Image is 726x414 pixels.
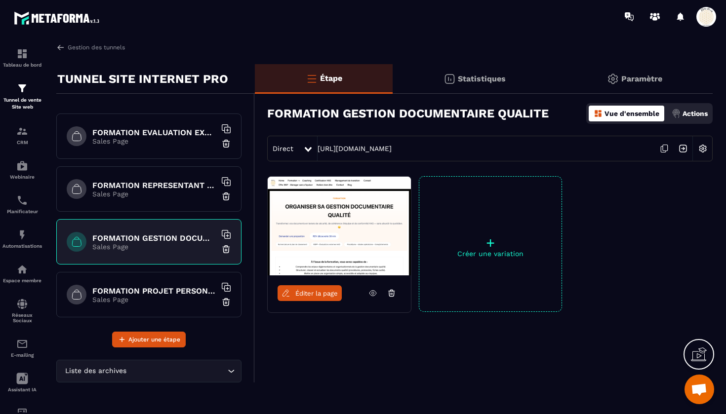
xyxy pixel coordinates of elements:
p: Créer une variation [419,250,562,258]
img: automations [16,229,28,241]
img: image [268,177,411,275]
img: bars-o.4a397970.svg [306,73,318,84]
img: formation [16,48,28,60]
div: Ouvrir le chat [685,375,714,404]
img: stats.20deebd0.svg [444,73,455,85]
img: actions.d6e523a2.png [672,109,681,118]
p: Paramètre [621,74,662,83]
img: arrow [56,43,65,52]
img: trash [221,297,231,307]
img: social-network [16,298,28,310]
a: Gestion des tunnels [56,43,125,52]
h6: FORMATION PROJET PERSONNALISE [92,286,216,296]
p: Automatisations [2,243,42,249]
h6: FORMATION GESTION DOCUMENTAIRE QUALITE [92,233,216,243]
a: [URL][DOMAIN_NAME] [318,145,392,152]
span: Direct [273,145,293,152]
p: Sales Page [92,243,216,251]
p: Sales Page [92,190,216,198]
a: Assistant IA [2,365,42,400]
p: Tunnel de vente Site web [2,97,42,111]
img: formation [16,125,28,137]
a: automationsautomationsEspace membre [2,256,42,291]
p: Assistant IA [2,387,42,392]
h6: FORMATION REPRESENTANT AU CVS [92,181,216,190]
p: Planificateur [2,209,42,214]
a: automationsautomationsAutomatisations [2,222,42,256]
span: Liste des archives [63,366,128,376]
img: trash [221,244,231,254]
h3: FORMATION GESTION DOCUMENTAIRE QUALITE [267,107,549,120]
img: email [16,338,28,350]
p: Vue d'ensemble [605,110,659,117]
input: Search for option [128,366,225,376]
p: Statistiques [458,74,506,83]
a: formationformationCRM [2,118,42,152]
p: TUNNEL SITE INTERNET PRO [57,69,228,89]
p: + [419,236,562,250]
p: Étape [320,74,342,83]
a: social-networksocial-networkRéseaux Sociaux [2,291,42,331]
img: arrow-next.bcc2205e.svg [674,139,692,158]
p: Webinaire [2,174,42,180]
span: Éditer la page [295,290,338,297]
a: Éditer la page [278,285,342,301]
a: automationsautomationsWebinaire [2,152,42,187]
h6: FORMATION EVALUATION EXTERNE HAS [92,128,216,137]
p: Sales Page [92,296,216,303]
p: Sales Page [92,137,216,145]
p: Actions [683,110,708,117]
a: formationformationTableau de bord [2,40,42,75]
img: logo [14,9,103,27]
p: Espace membre [2,278,42,283]
div: Search for option [56,360,242,382]
p: Tableau de bord [2,62,42,68]
a: emailemailE-mailing [2,331,42,365]
img: setting-w.858f3a88.svg [693,139,712,158]
p: Réseaux Sociaux [2,312,42,323]
img: dashboard-orange.40269519.svg [594,109,603,118]
img: automations [16,160,28,172]
img: formation [16,82,28,94]
img: trash [221,191,231,201]
img: scheduler [16,194,28,206]
span: Ajouter une étape [128,335,180,344]
img: automations [16,263,28,275]
p: E-mailing [2,352,42,358]
a: formationformationTunnel de vente Site web [2,75,42,118]
a: schedulerschedulerPlanificateur [2,187,42,222]
img: trash [221,139,231,149]
p: CRM [2,140,42,145]
img: setting-gr.5f69749f.svg [607,73,619,85]
button: Ajouter une étape [112,332,186,347]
